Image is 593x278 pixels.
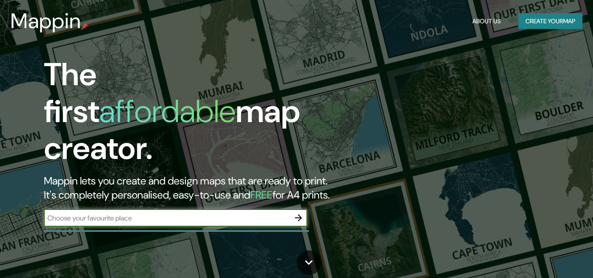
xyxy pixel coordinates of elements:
[11,9,81,33] h3: Mappin
[250,188,273,202] h5: FREE
[44,174,341,202] h2: Mappin lets you create and design maps that are ready to print. It's completely personalised, eas...
[99,91,236,132] h1: affordable
[469,13,504,29] button: About Us
[81,23,88,30] img: mappin-pin
[44,213,290,223] input: Choose your favourite place
[518,13,582,29] button: Create yourmap
[44,56,341,174] h1: The first map creator.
